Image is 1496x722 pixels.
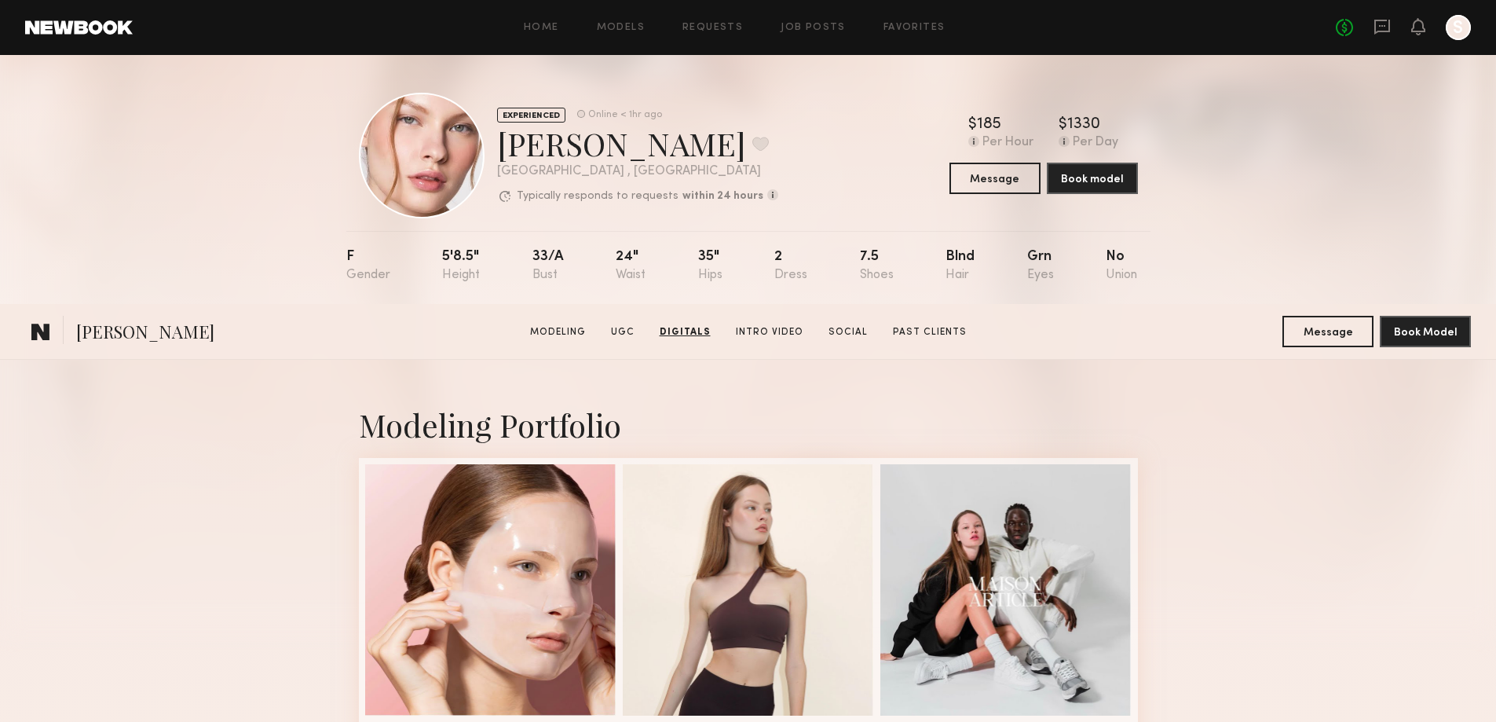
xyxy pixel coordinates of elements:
[1380,324,1471,338] a: Book Model
[359,404,1138,445] div: Modeling Portfolio
[977,117,1001,133] div: 185
[497,123,778,164] div: [PERSON_NAME]
[532,250,564,282] div: 33/a
[76,320,214,347] span: [PERSON_NAME]
[1067,117,1100,133] div: 1330
[1106,250,1137,282] div: No
[497,108,565,123] div: EXPERIENCED
[781,23,846,33] a: Job Posts
[946,250,975,282] div: Blnd
[887,325,973,339] a: Past Clients
[588,110,662,120] div: Online < 1hr ago
[682,23,743,33] a: Requests
[616,250,646,282] div: 24"
[653,325,717,339] a: Digitals
[1059,117,1067,133] div: $
[682,191,763,202] b: within 24 hours
[774,250,807,282] div: 2
[968,117,977,133] div: $
[1027,250,1054,282] div: Grn
[883,23,946,33] a: Favorites
[524,23,559,33] a: Home
[1380,316,1471,347] button: Book Model
[517,191,679,202] p: Typically responds to requests
[698,250,722,282] div: 35"
[1047,163,1138,194] button: Book model
[597,23,645,33] a: Models
[524,325,592,339] a: Modeling
[1446,15,1471,40] a: S
[860,250,894,282] div: 7.5
[497,165,778,178] div: [GEOGRAPHIC_DATA] , [GEOGRAPHIC_DATA]
[442,250,480,282] div: 5'8.5"
[605,325,641,339] a: UGC
[1073,136,1118,150] div: Per Day
[1282,316,1373,347] button: Message
[822,325,874,339] a: Social
[346,250,390,282] div: F
[730,325,810,339] a: Intro Video
[949,163,1041,194] button: Message
[982,136,1033,150] div: Per Hour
